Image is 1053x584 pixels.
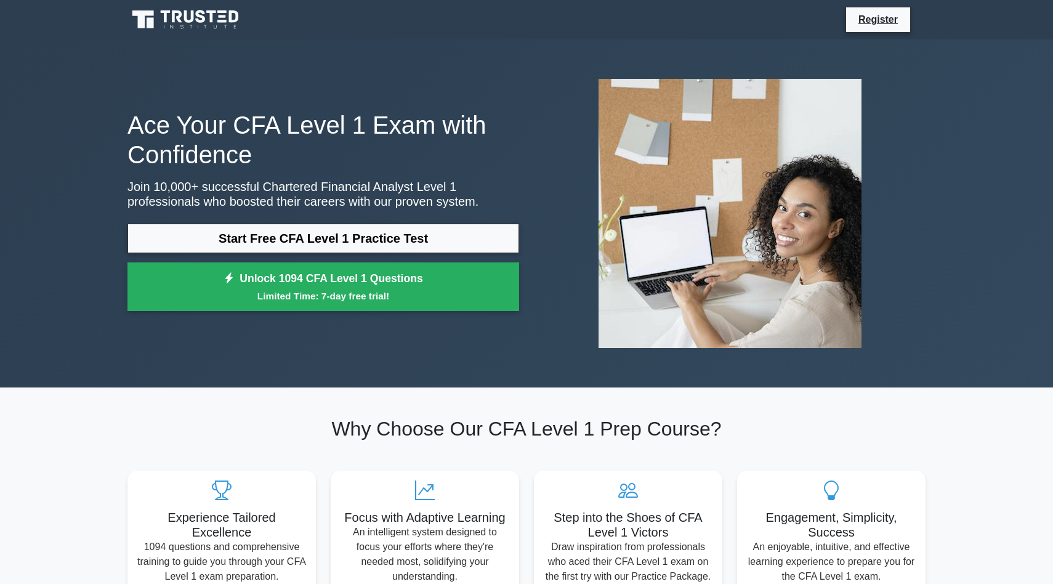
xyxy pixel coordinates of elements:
[137,510,306,540] h5: Experience Tailored Excellence
[127,224,519,253] a: Start Free CFA Level 1 Practice Test
[544,540,712,584] p: Draw inspiration from professionals who aced their CFA Level 1 exam on the first try with our Pra...
[747,510,916,540] h5: Engagement, Simplicity, Success
[341,510,509,525] h5: Focus with Adaptive Learning
[137,540,306,584] p: 1094 questions and comprehensive training to guide you through your CFA Level 1 exam preparation.
[127,179,519,209] p: Join 10,000+ successful Chartered Financial Analyst Level 1 professionals who boosted their caree...
[341,525,509,584] p: An intelligent system designed to focus your efforts where they're needed most, solidifying your ...
[747,540,916,584] p: An enjoyable, intuitive, and effective learning experience to prepare you for the CFA Level 1 exam.
[127,110,519,169] h1: Ace Your CFA Level 1 Exam with Confidence
[851,12,905,27] a: Register
[143,289,504,303] small: Limited Time: 7-day free trial!
[544,510,712,540] h5: Step into the Shoes of CFA Level 1 Victors
[127,262,519,312] a: Unlock 1094 CFA Level 1 QuestionsLimited Time: 7-day free trial!
[127,417,926,440] h2: Why Choose Our CFA Level 1 Prep Course?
